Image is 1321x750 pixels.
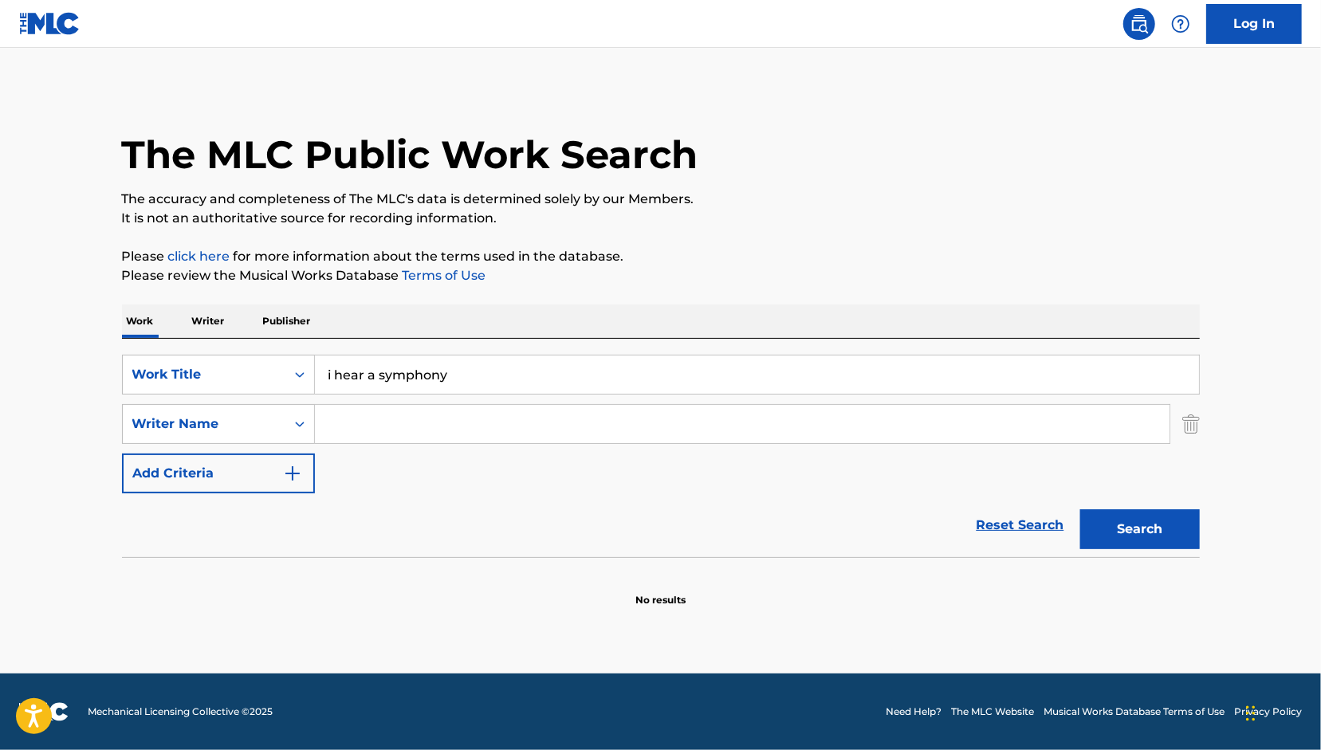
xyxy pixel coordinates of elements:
a: click here [168,249,230,264]
p: Please for more information about the terms used in the database. [122,247,1200,266]
button: Add Criteria [122,454,315,493]
a: Terms of Use [399,268,486,283]
div: Drag [1246,689,1256,737]
a: The MLC Website [951,705,1034,719]
span: Mechanical Licensing Collective © 2025 [88,705,273,719]
p: It is not an authoritative source for recording information. [122,209,1200,228]
p: Please review the Musical Works Database [122,266,1200,285]
button: Search [1080,509,1200,549]
form: Search Form [122,355,1200,557]
div: Help [1165,8,1197,40]
p: The accuracy and completeness of The MLC's data is determined solely by our Members. [122,190,1200,209]
div: Writer Name [132,414,276,434]
p: Writer [187,304,230,338]
p: Work [122,304,159,338]
img: Delete Criterion [1182,404,1200,444]
p: Publisher [258,304,316,338]
a: Privacy Policy [1234,705,1302,719]
img: search [1130,14,1149,33]
div: Work Title [132,365,276,384]
a: Reset Search [969,508,1072,543]
img: 9d2ae6d4665cec9f34b9.svg [283,464,302,483]
a: Need Help? [886,705,942,719]
a: Musical Works Database Terms of Use [1044,705,1225,719]
a: Log In [1206,4,1302,44]
img: MLC Logo [19,12,81,35]
p: No results [635,574,686,607]
iframe: Chat Widget [1241,673,1321,750]
a: Public Search [1123,8,1155,40]
img: help [1171,14,1190,33]
h1: The MLC Public Work Search [122,131,698,179]
img: logo [19,702,69,721]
